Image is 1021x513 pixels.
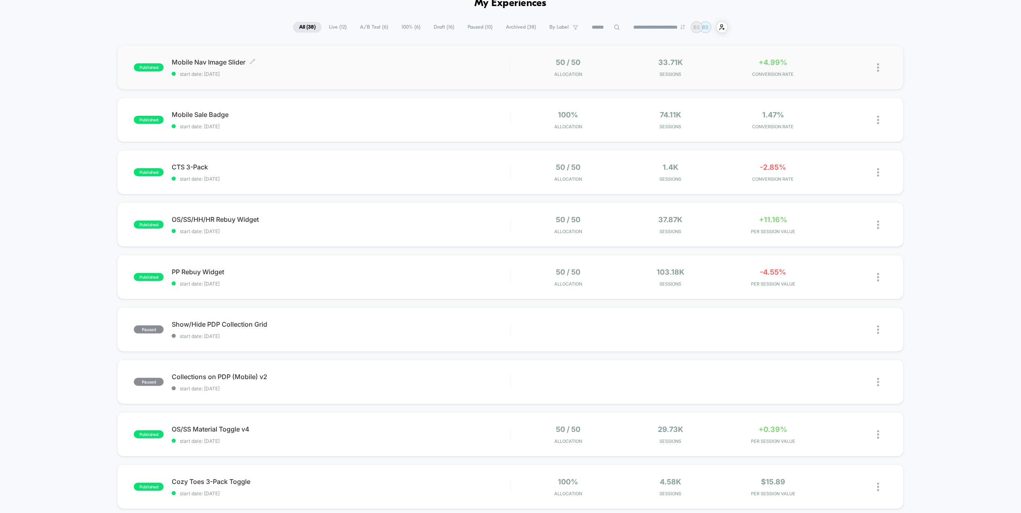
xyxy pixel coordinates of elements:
span: PER SESSION VALUE [724,438,822,444]
span: 100% [558,478,578,486]
span: A/B Test ( 6 ) [354,22,394,33]
span: Archived ( 38 ) [500,22,542,33]
span: 100% ( 6 ) [395,22,426,33]
span: Collections on PDP (Mobile) v2 [172,373,510,381]
span: Paused ( 10 ) [462,22,499,33]
span: Allocation [554,491,582,496]
span: +4.99% [759,58,788,67]
img: close [877,378,879,386]
span: 50 / 50 [556,268,580,276]
span: start date: [DATE] [172,333,510,339]
span: start date: [DATE] [172,438,510,444]
span: PP Rebuy Widget [172,268,510,276]
span: start date: [DATE] [172,176,510,182]
span: 100% [558,111,578,119]
span: published [134,273,164,281]
span: 50 / 50 [556,425,580,434]
span: Live ( 12 ) [323,22,353,33]
span: start date: [DATE] [172,71,510,77]
span: start date: [DATE] [172,490,510,496]
span: 1.47% [762,111,784,119]
span: 50 / 50 [556,163,580,171]
span: 50 / 50 [556,215,580,224]
span: $15.89 [761,478,785,486]
img: end [680,25,685,29]
span: Allocation [554,229,582,234]
span: +0.39% [759,425,788,434]
img: close [877,63,879,72]
span: PER SESSION VALUE [724,491,822,496]
span: By Label [549,24,569,30]
span: 29.73k [658,425,683,434]
span: Mobile Nav Image Slider [172,58,510,66]
span: start date: [DATE] [172,386,510,392]
span: CTS 3-Pack [172,163,510,171]
span: Sessions [622,176,720,182]
span: PER SESSION VALUE [724,281,822,287]
span: Mobile Sale Badge [172,111,510,119]
span: Sessions [622,124,720,129]
span: Allocation [554,281,582,287]
span: CONVERSION RATE [724,124,822,129]
span: -2.85% [760,163,786,171]
img: close [877,483,879,491]
span: Sessions [622,438,720,444]
span: Sessions [622,491,720,496]
span: Show/Hide PDP Collection Grid [172,320,510,328]
span: PER SESSION VALUE [724,229,822,234]
p: BS [703,24,709,30]
p: BS [694,24,700,30]
span: published [134,168,164,176]
span: Allocation [554,124,582,129]
span: published [134,221,164,229]
span: Sessions [622,71,720,77]
span: 103.18k [657,268,684,276]
img: close [877,116,879,124]
span: 4.58k [660,478,681,486]
span: 74.11k [660,111,681,119]
span: +11.16% [759,215,787,224]
span: -4.55% [760,268,786,276]
span: published [134,430,164,438]
span: Allocation [554,438,582,444]
span: Cozy Toes 3-Pack Toggle [172,478,510,486]
img: close [877,221,879,229]
span: CONVERSION RATE [724,71,822,77]
img: close [877,430,879,439]
img: close [877,168,879,177]
span: Sessions [622,229,720,234]
span: start date: [DATE] [172,123,510,129]
span: OS/SS Material Toggle v4 [172,425,510,433]
span: start date: [DATE] [172,228,510,234]
span: 50 / 50 [556,58,580,67]
span: 1.4k [663,163,678,171]
span: published [134,116,164,124]
span: Draft ( 16 ) [428,22,460,33]
span: start date: [DATE] [172,281,510,287]
span: Allocation [554,71,582,77]
span: Sessions [622,281,720,287]
span: Allocation [554,176,582,182]
span: CONVERSION RATE [724,176,822,182]
span: published [134,63,164,71]
span: paused [134,378,164,386]
img: close [877,325,879,334]
span: All ( 38 ) [293,22,322,33]
span: paused [134,325,164,334]
img: close [877,273,879,282]
span: 37.87k [659,215,683,224]
span: 33.71k [658,58,683,67]
span: OS/SS/HH/HR Rebuy Widget [172,215,510,223]
span: published [134,483,164,491]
